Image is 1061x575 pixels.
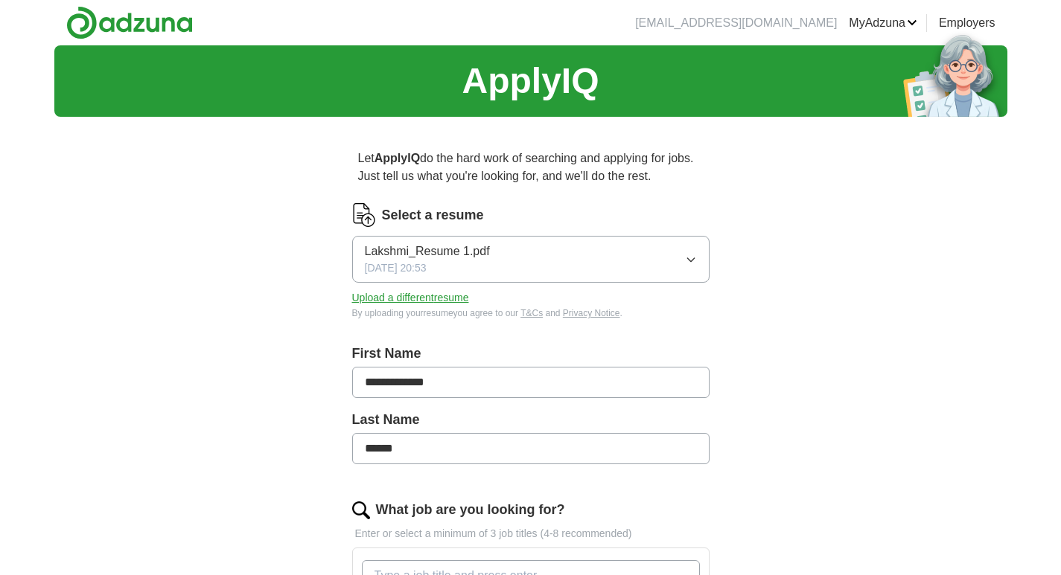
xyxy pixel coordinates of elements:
[462,54,599,108] h1: ApplyIQ
[635,14,837,32] li: [EMAIL_ADDRESS][DOMAIN_NAME]
[352,236,710,283] button: Lakshmi_Resume 1.pdf[DATE] 20:53
[375,152,420,164] strong: ApplyIQ
[352,344,710,364] label: First Name
[939,14,995,32] a: Employers
[66,6,193,39] img: Adzuna logo
[352,144,710,191] p: Let do the hard work of searching and applying for jobs. Just tell us what you're looking for, an...
[376,500,565,520] label: What job are you looking for?
[520,308,543,318] a: T&Cs
[352,306,710,320] div: By uploading your resume you agree to our and .
[352,290,469,306] button: Upload a differentresume
[849,14,917,32] a: MyAdzuna
[365,242,490,260] span: Lakshmi_Resume 1.pdf
[352,501,370,519] img: search.png
[365,260,427,276] span: [DATE] 20:53
[352,526,710,542] p: Enter or select a minimum of 3 job titles (4-8 recommended)
[352,203,376,227] img: CV Icon
[382,205,484,225] label: Select a resume
[352,410,710,430] label: Last Name
[563,308,620,318] a: Privacy Notice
